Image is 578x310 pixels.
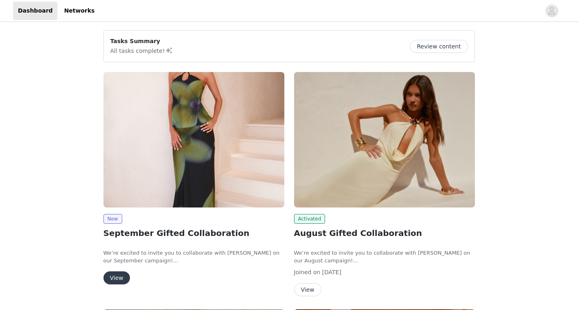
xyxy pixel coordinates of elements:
[110,46,173,55] p: All tasks complete!
[294,287,321,293] a: View
[294,269,321,275] span: Joined on
[103,275,130,281] a: View
[59,2,99,20] a: Networks
[103,214,122,224] span: New
[103,227,284,239] h2: September Gifted Collaboration
[410,40,468,53] button: Review content
[294,72,475,207] img: Peppermayo AUS
[294,249,475,265] p: We’re excited to invite you to collaborate with [PERSON_NAME] on our August campaign!
[103,72,284,207] img: Peppermayo AUS
[103,249,284,265] p: We’re excited to invite you to collaborate with [PERSON_NAME] on our September campaign!
[294,214,325,224] span: Activated
[294,283,321,296] button: View
[294,227,475,239] h2: August Gifted Collaboration
[322,269,341,275] span: [DATE]
[13,2,57,20] a: Dashboard
[110,37,173,46] p: Tasks Summary
[548,4,556,17] div: avatar
[103,271,130,284] button: View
